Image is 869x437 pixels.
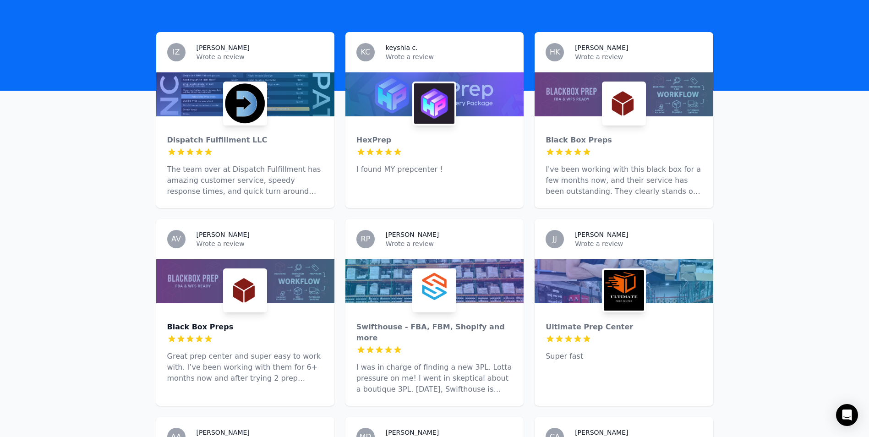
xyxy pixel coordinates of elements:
img: Black Box Preps [604,83,644,124]
a: AV[PERSON_NAME]Wrote a reviewBlack Box PrepsBlack Box PrepsGreat prep center and super easy to wo... [156,219,334,406]
div: Open Intercom Messenger [836,404,858,426]
div: Swifthouse - FBA, FBM, Shopify and more [356,322,513,344]
img: Ultimate Prep Center [604,270,644,311]
p: The team over at Dispatch Fulfillment has amazing customer service, speedy response times, and qu... [167,164,323,197]
img: Black Box Preps [225,270,265,311]
a: HK[PERSON_NAME]Wrote a reviewBlack Box PrepsBlack Box PrepsI've been working with this black box ... [535,32,713,208]
img: Swifthouse - FBA, FBM, Shopify and more [414,270,454,311]
p: Wrote a review [197,239,323,248]
img: HexPrep [414,83,454,124]
span: IZ [173,49,180,56]
h3: [PERSON_NAME] [575,43,628,52]
p: Wrote a review [575,52,702,61]
p: Super fast [546,351,702,362]
div: Black Box Preps [167,322,323,333]
h3: [PERSON_NAME] [575,230,628,239]
h3: [PERSON_NAME] [575,428,628,437]
p: I found MY prepcenter ! [356,164,513,175]
a: IZ[PERSON_NAME]Wrote a reviewDispatch Fulfillment LLCDispatch Fulfillment LLCThe team over at Dis... [156,32,334,208]
div: HexPrep [356,135,513,146]
img: Dispatch Fulfillment LLC [225,83,265,124]
span: JJ [552,235,557,243]
p: Wrote a review [575,239,702,248]
p: Wrote a review [386,239,513,248]
h3: [PERSON_NAME] [197,43,250,52]
div: Dispatch Fulfillment LLC [167,135,323,146]
p: Wrote a review [386,52,513,61]
span: HK [550,49,560,56]
div: Ultimate Prep Center [546,322,702,333]
p: I've been working with this black box for a few months now, and their service has been outstandin... [546,164,702,197]
h3: [PERSON_NAME] [197,428,250,437]
span: KC [361,49,370,56]
span: AV [171,235,181,243]
h3: keyshia c. [386,43,418,52]
a: JJ[PERSON_NAME]Wrote a reviewUltimate Prep CenterUltimate Prep CenterSuper fast [535,219,713,406]
h3: [PERSON_NAME] [197,230,250,239]
span: RP [361,235,370,243]
h3: [PERSON_NAME] [386,230,439,239]
p: Wrote a review [197,52,323,61]
h3: [PERSON_NAME] [386,428,439,437]
a: RP[PERSON_NAME]Wrote a reviewSwifthouse - FBA, FBM, Shopify and moreSwifthouse - FBA, FBM, Shopif... [345,219,524,406]
div: Black Box Preps [546,135,702,146]
p: I was in charge of finding a new 3PL. Lotta pressure on me! I went in skeptical about a boutique ... [356,362,513,395]
p: Great prep center and super easy to work with. I’ve been working with them for 6+ months now and ... [167,351,323,384]
a: KCkeyshia c.Wrote a reviewHexPrepHexPrepI found MY prepcenter ! [345,32,524,208]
